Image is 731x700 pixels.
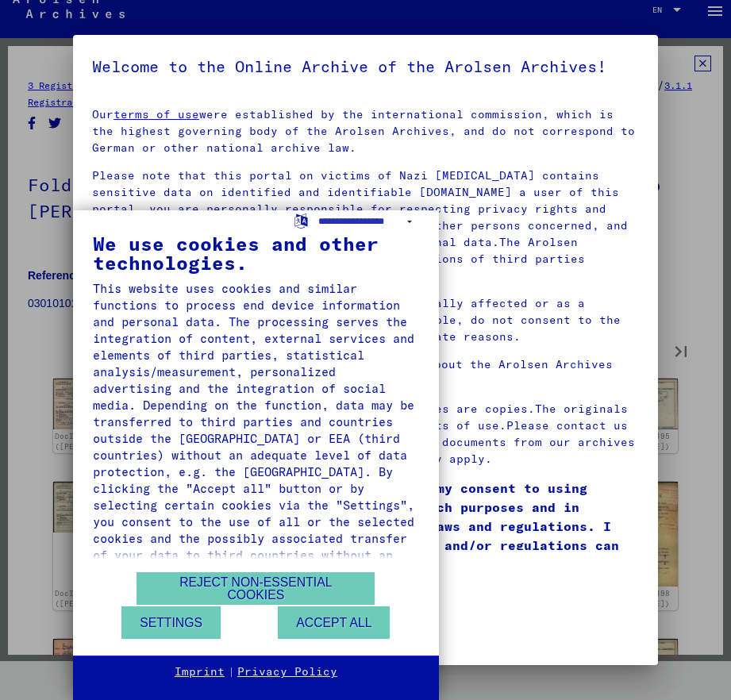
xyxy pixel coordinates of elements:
[93,234,419,272] div: We use cookies and other technologies.
[175,664,225,680] a: Imprint
[93,280,419,580] div: This website uses cookies and similar functions to process end device information and personal da...
[137,572,375,605] button: Reject non-essential cookies
[278,606,390,639] button: Accept all
[121,606,221,639] button: Settings
[237,664,337,680] a: Privacy Policy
